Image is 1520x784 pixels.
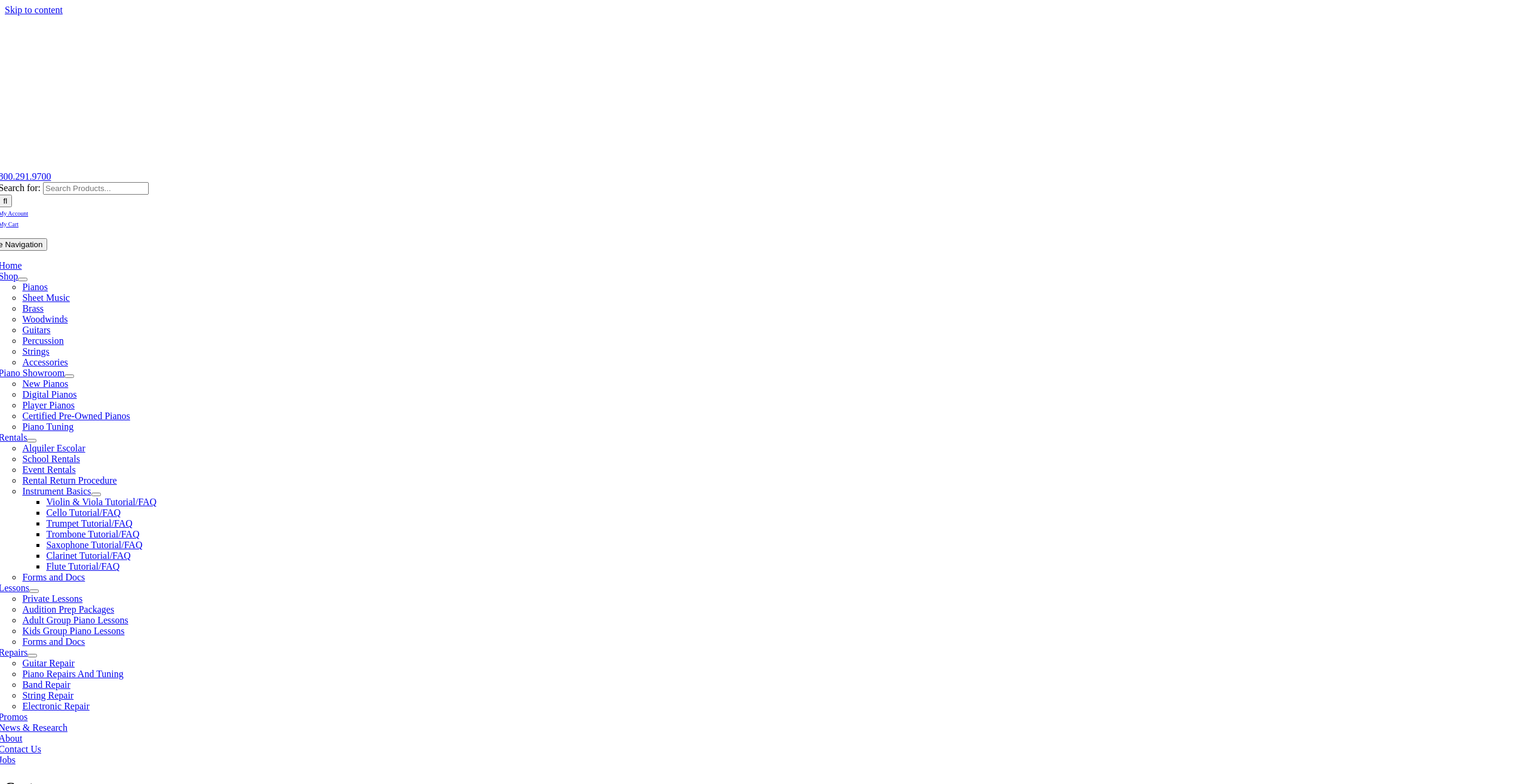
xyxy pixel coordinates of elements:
[22,701,89,711] a: Electronic Repair
[22,389,76,399] a: Digital Pianos
[46,508,121,518] a: Cello Tutorial/FAQ
[22,475,116,485] a: Rental Return Procedure
[43,182,149,195] input: Search Products...
[22,680,70,690] a: Band Repair
[18,278,27,281] button: Open submenu of Shop
[22,454,79,464] a: School Rentals
[29,589,39,593] button: Open submenu of Lessons
[27,439,36,442] button: Open submenu of Rentals
[46,551,131,561] a: Clarinet Tutorial/FAQ
[22,346,49,356] a: Strings
[22,615,128,625] a: Adult Group Piano Lessons
[22,379,68,389] a: New Pianos
[22,357,67,367] a: Accessories
[22,411,130,421] a: Certified Pre-Owned Pianos
[5,5,63,15] a: Skip to content
[22,604,114,614] a: Audition Prep Packages
[22,293,70,303] a: Sheet Music
[22,336,63,346] a: Percussion
[27,654,37,657] button: Open submenu of Repairs
[22,486,91,496] a: Instrument Basics
[22,594,82,604] a: Private Lessons
[46,518,132,528] a: Trumpet Tutorial/FAQ
[46,561,119,571] a: Flute Tutorial/FAQ
[22,314,67,324] a: Woodwinds
[22,669,123,679] a: Piano Repairs And Tuning
[46,529,139,539] a: Trombone Tutorial/FAQ
[65,374,74,378] button: Open submenu of Piano Showroom
[22,422,73,432] a: Piano Tuning
[22,303,44,313] a: Brass
[46,540,142,550] a: Saxophone Tutorial/FAQ
[22,465,75,475] a: Event Rentals
[22,658,75,668] a: Guitar Repair
[22,626,124,636] a: Kids Group Piano Lessons
[22,400,75,410] a: Player Pianos
[22,443,85,453] a: Alquiler Escolar
[91,493,101,496] button: Open submenu of Instrument Basics
[22,572,85,582] a: Forms and Docs
[22,325,50,335] a: Guitars
[22,637,85,647] a: Forms and Docs
[46,497,156,507] a: Violin & Viola Tutorial/FAQ
[22,282,48,292] a: Pianos
[22,690,73,700] a: String Repair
